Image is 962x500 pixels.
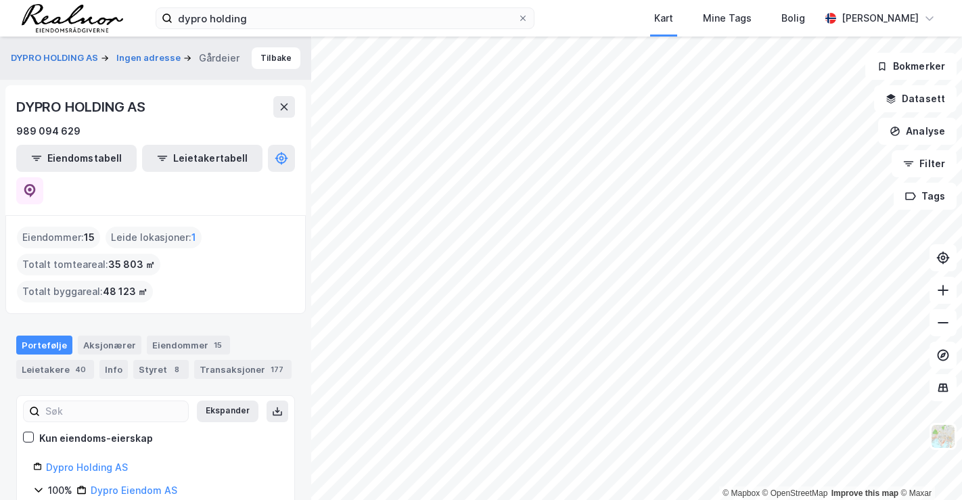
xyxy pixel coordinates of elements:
[78,336,141,355] div: Aksjonærer
[17,281,153,302] div: Totalt byggareal :
[842,10,919,26] div: [PERSON_NAME]
[723,488,760,498] a: Mapbox
[762,488,828,498] a: OpenStreetMap
[116,51,183,65] button: Ingen adresse
[11,51,101,65] button: DYPRO HOLDING AS
[252,47,300,69] button: Tilbake
[99,360,128,379] div: Info
[191,229,196,246] span: 1
[892,150,957,177] button: Filter
[22,4,123,32] img: realnor-logo.934646d98de889bb5806.png
[133,360,189,379] div: Styret
[654,10,673,26] div: Kart
[194,360,292,379] div: Transaksjoner
[894,183,957,210] button: Tags
[108,256,155,273] span: 35 803 ㎡
[39,430,153,447] div: Kun eiendoms-eierskap
[703,10,752,26] div: Mine Tags
[781,10,805,26] div: Bolig
[106,227,202,248] div: Leide lokasjoner :
[930,424,956,449] img: Z
[16,123,81,139] div: 989 094 629
[268,363,286,376] div: 177
[894,435,962,500] iframe: Chat Widget
[865,53,957,80] button: Bokmerker
[91,484,177,496] a: Dypro Eiendom AS
[16,145,137,172] button: Eiendomstabell
[17,227,100,248] div: Eiendommer :
[16,96,148,118] div: DYPRO HOLDING AS
[894,435,962,500] div: Kontrollprogram for chat
[16,360,94,379] div: Leietakere
[17,254,160,275] div: Totalt tomteareal :
[84,229,95,246] span: 15
[103,283,147,300] span: 48 123 ㎡
[170,363,183,376] div: 8
[874,85,957,112] button: Datasett
[72,363,89,376] div: 40
[40,401,188,422] input: Søk
[16,336,72,355] div: Portefølje
[173,8,518,28] input: Søk på adresse, matrikkel, gårdeiere, leietakere eller personer
[831,488,898,498] a: Improve this map
[147,336,230,355] div: Eiendommer
[46,461,128,473] a: Dypro Holding AS
[48,482,72,499] div: 100%
[199,50,239,66] div: Gårdeier
[878,118,957,145] button: Analyse
[142,145,262,172] button: Leietakertabell
[211,338,225,352] div: 15
[197,401,258,422] button: Ekspander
